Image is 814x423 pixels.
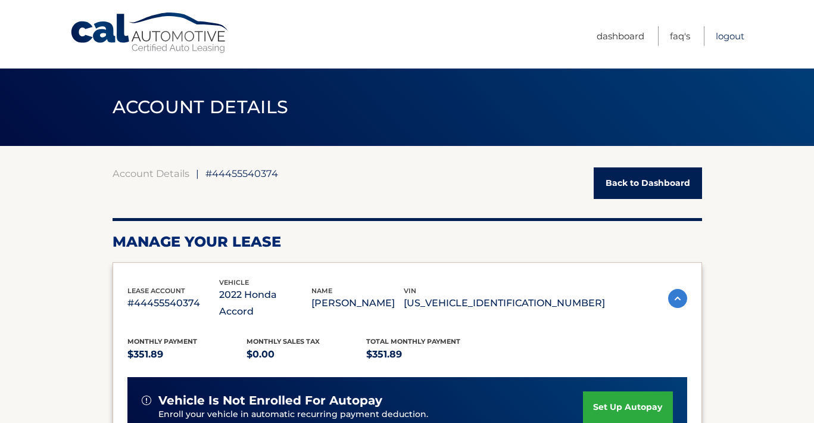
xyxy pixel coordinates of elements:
h2: Manage Your Lease [113,233,702,251]
a: Back to Dashboard [594,167,702,199]
a: FAQ's [670,26,690,46]
p: $0.00 [247,346,366,363]
p: 2022 Honda Accord [219,287,311,320]
img: alert-white.svg [142,396,151,405]
a: Logout [716,26,744,46]
a: Dashboard [597,26,644,46]
p: Enroll your vehicle in automatic recurring payment deduction. [158,408,584,421]
span: Total Monthly Payment [366,337,460,346]
span: #44455540374 [205,167,278,179]
a: set up autopay [583,391,672,423]
a: Account Details [113,167,189,179]
span: vehicle [219,278,249,287]
p: [US_VEHICLE_IDENTIFICATION_NUMBER] [404,295,605,312]
img: accordion-active.svg [668,289,687,308]
span: vehicle is not enrolled for autopay [158,393,382,408]
span: lease account [127,287,185,295]
p: #44455540374 [127,295,220,312]
p: $351.89 [366,346,486,363]
span: vin [404,287,416,295]
span: Monthly Payment [127,337,197,346]
span: | [196,167,199,179]
span: name [311,287,332,295]
p: $351.89 [127,346,247,363]
span: Monthly sales Tax [247,337,320,346]
a: Cal Automotive [70,12,230,54]
span: ACCOUNT DETAILS [113,96,289,118]
p: [PERSON_NAME] [311,295,404,312]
